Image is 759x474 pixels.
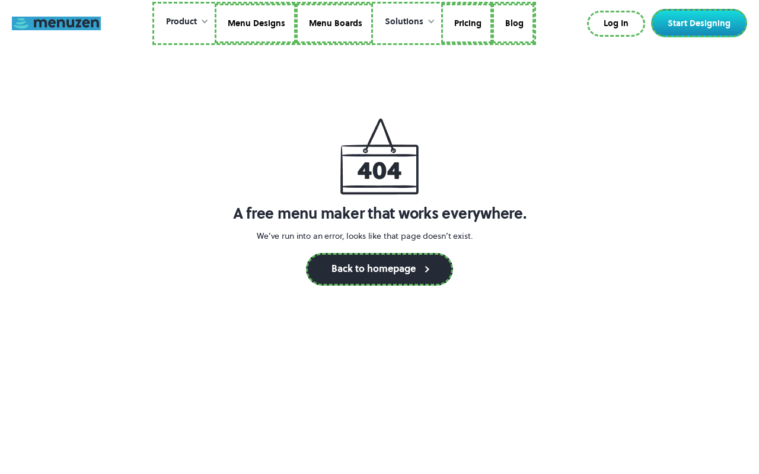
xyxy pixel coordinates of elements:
[492,4,534,44] a: Blog
[166,15,197,28] div: Product
[154,4,215,40] div: Product
[385,15,423,28] div: Solutions
[233,206,527,222] h1: A free menu maker that works everywhere.
[331,264,416,273] div: Back to homepage
[215,4,296,44] a: Menu Designs
[441,4,492,44] a: Pricing
[651,9,747,37] a: Start Designing
[373,4,441,40] div: Solutions
[306,253,453,286] a: Back to homepage
[233,231,498,242] p: We’ve run into an error, looks like that page doesn’t exist.
[296,4,373,44] a: Menu Boards
[587,11,645,37] a: Log In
